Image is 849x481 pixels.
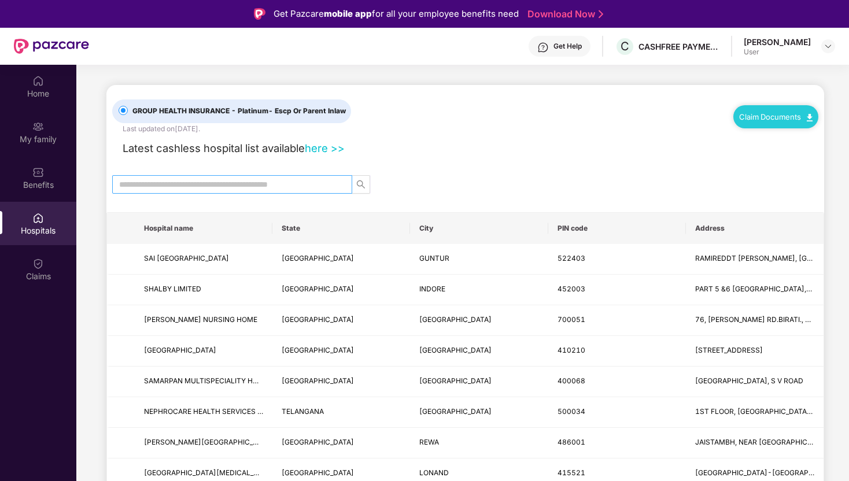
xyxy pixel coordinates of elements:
[282,468,354,477] span: [GEOGRAPHIC_DATA]
[282,438,354,446] span: [GEOGRAPHIC_DATA]
[558,346,585,354] span: 410210
[135,397,272,428] td: NEPHROCARE HEALTH SERVICES PVT LTD
[419,315,492,324] span: [GEOGRAPHIC_DATA]
[558,438,585,446] span: 486001
[135,428,272,458] td: VINDHYA HOSPITAL AND RESEARCH CENTRE
[410,305,548,336] td: KOLKATA
[282,346,354,354] span: [GEOGRAPHIC_DATA]
[419,468,449,477] span: LONAND
[558,315,585,324] span: 700051
[282,284,354,293] span: [GEOGRAPHIC_DATA]
[621,39,629,53] span: C
[144,468,274,477] span: [GEOGRAPHIC_DATA][MEDICAL_DATA]
[558,254,585,262] span: 522403
[419,254,449,262] span: GUNTUR
[144,376,282,385] span: SAMARPAN MULTISPECIALITY HOSPITAL
[558,376,585,385] span: 400068
[686,305,824,336] td: 76, MADHUSUDAN BANERJEE RD.BIRATI., BIRATI
[410,367,548,397] td: MUMBAI
[135,367,272,397] td: SAMARPAN MULTISPECIALITY HOSPITAL
[272,336,410,367] td: MAHARASHTRA
[282,407,324,416] span: TELANGANA
[324,8,372,19] strong: mobile app
[824,42,833,51] img: svg+xml;base64,PHN2ZyBpZD0iRHJvcGRvd24tMzJ4MzIiIHhtbG5zPSJodHRwOi8vd3d3LnczLm9yZy8yMDAwL3N2ZyIgd2...
[135,275,272,305] td: SHALBY LIMITED
[686,336,824,367] td: FOUNTAIN SQUARE,PLOT NO-5,SECTOR-7,KHARGHAR SECTOR-7,NAVI MUMBAI-410210
[268,106,346,115] span: - Escp Or Parent Inlaw
[410,428,548,458] td: REWA
[282,254,354,262] span: [GEOGRAPHIC_DATA]
[739,112,813,121] a: Claim Documents
[144,284,201,293] span: SHALBY LIMITED
[282,315,354,324] span: [GEOGRAPHIC_DATA]
[123,123,200,134] div: Last updated on [DATE] .
[272,397,410,428] td: TELANGANA
[548,213,686,244] th: PIN code
[272,428,410,458] td: MADHYA PRADESH
[686,213,824,244] th: Address
[695,346,763,354] span: [STREET_ADDRESS]
[144,254,229,262] span: SAI [GEOGRAPHIC_DATA]
[686,397,824,428] td: 1ST FLOOR, WEST WING, PUNNAIAH PLAZA, ABOVE SBI, ROAD NUMBER 2, BANJARA HILLS, NEAR JUBILEE HILLS...
[144,407,286,416] span: NEPHROCARE HEALTH SERVICES PVT LTD
[686,367,824,397] td: SUNLITE CORNER BUILDING, S V ROAD
[32,166,44,178] img: svg+xml;base64,PHN2ZyBpZD0iQmVuZWZpdHMiIHhtbG5zPSJodHRwOi8vd3d3LnczLm9yZy8yMDAwL3N2ZyIgd2lkdGg9Ij...
[807,114,813,121] img: svg+xml;base64,PHN2ZyB4bWxucz0iaHR0cDovL3d3dy53My5vcmcvMjAwMC9zdmciIHdpZHRoPSIxMC40IiBoZWlnaHQ9Ij...
[744,47,811,57] div: User
[410,213,548,244] th: City
[14,39,89,54] img: New Pazcare Logo
[144,438,274,446] span: [PERSON_NAME][GEOGRAPHIC_DATA]
[410,275,548,305] td: INDORE
[135,305,272,336] td: BINDU BASINI NURSING HOME
[553,42,582,51] div: Get Help
[32,121,44,132] img: svg+xml;base64,PHN2ZyB3aWR0aD0iMjAiIGhlaWdodD0iMjAiIHZpZXdCb3g9IjAgMCAyMCAyMCIgZmlsbD0ibm9uZSIgeG...
[272,275,410,305] td: MADHYA PRADESH
[272,213,410,244] th: State
[419,284,445,293] span: INDORE
[558,284,585,293] span: 452003
[419,407,492,416] span: [GEOGRAPHIC_DATA]
[695,224,814,233] span: Address
[135,244,272,275] td: SAI CHANDAN EYE HOSPITAL
[135,336,272,367] td: MOTHERHOOD HOSPITAL
[32,75,44,87] img: svg+xml;base64,PHN2ZyBpZD0iSG9tZSIgeG1sbnM9Imh0dHA6Ly93d3cudzMub3JnLzIwMDAvc3ZnIiB3aWR0aD0iMjAiIG...
[123,142,305,154] span: Latest cashless hospital list available
[135,213,272,244] th: Hospital name
[128,106,350,117] span: GROUP HEALTH INSURANCE - Platinum
[527,8,600,20] a: Download Now
[410,397,548,428] td: HYDERABAD
[274,7,519,21] div: Get Pazcare for all your employee benefits need
[144,224,263,233] span: Hospital name
[352,180,370,189] span: search
[686,275,824,305] td: PART 5 &6 RACE COURSE ROAD,R.S.BHANDARI MARG,NEAR JANJEERWALA SQUARE
[419,346,492,354] span: [GEOGRAPHIC_DATA]
[558,407,585,416] span: 500034
[272,305,410,336] td: WEST BENGAL
[272,244,410,275] td: ANDHRA PRADESH
[686,244,824,275] td: RAMIREDDT THOTA, BESIDE SINGH HOSPITAL, NEAR MANI PURAM BRIDGE
[410,244,548,275] td: GUNTUR
[254,8,265,20] img: Logo
[410,336,548,367] td: MUMBAI
[599,8,603,20] img: Stroke
[686,428,824,458] td: JAISTAMBH, NEAR OLD BUS STAND, REWA,JAISTAMBH CHOUK, OLD BUS STAND
[144,346,216,354] span: [GEOGRAPHIC_DATA]
[419,438,439,446] span: REWA
[144,315,257,324] span: [PERSON_NAME] NURSING HOME
[744,36,811,47] div: [PERSON_NAME]
[305,142,345,154] a: here >>
[558,468,585,477] span: 415521
[537,42,549,53] img: svg+xml;base64,PHN2ZyBpZD0iSGVscC0zMngzMiIgeG1sbnM9Imh0dHA6Ly93d3cudzMub3JnLzIwMDAvc3ZnIiB3aWR0aD...
[32,258,44,269] img: svg+xml;base64,PHN2ZyBpZD0iQ2xhaW0iIHhtbG5zPSJodHRwOi8vd3d3LnczLm9yZy8yMDAwL3N2ZyIgd2lkdGg9IjIwIi...
[282,376,354,385] span: [GEOGRAPHIC_DATA]
[419,376,492,385] span: [GEOGRAPHIC_DATA]
[638,41,719,52] div: CASHFREE PAYMENTS INDIA PVT. LTD.
[32,212,44,224] img: svg+xml;base64,PHN2ZyBpZD0iSG9zcGl0YWxzIiB4bWxucz0iaHR0cDovL3d3dy53My5vcmcvMjAwMC9zdmciIHdpZHRoPS...
[272,367,410,397] td: MAHARASHTRA
[352,175,370,194] button: search
[695,376,803,385] span: [GEOGRAPHIC_DATA], S V ROAD
[695,315,826,324] span: 76, [PERSON_NAME] RD.BIRATI., BIRATI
